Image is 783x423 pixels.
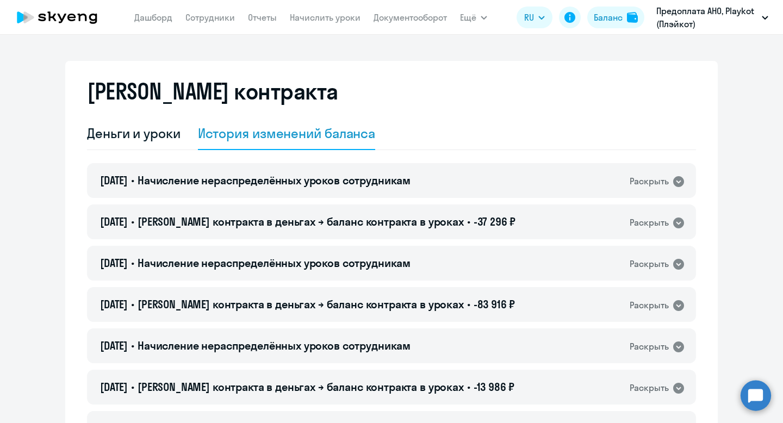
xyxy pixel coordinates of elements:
[467,297,470,311] span: •
[138,173,411,187] span: Начисление нераспределённых уроков сотрудникам
[138,297,464,311] span: [PERSON_NAME] контракта в деньгах → баланс контракта в уроках
[131,339,134,352] span: •
[630,257,669,271] div: Раскрыть
[185,12,235,23] a: Сотрудники
[100,380,128,394] span: [DATE]
[630,298,669,312] div: Раскрыть
[630,381,669,395] div: Раскрыть
[198,125,376,142] div: История изменений баланса
[100,173,128,187] span: [DATE]
[290,12,361,23] a: Начислить уроки
[138,339,411,352] span: Начисление нераспределённых уроков сотрудникам
[524,11,534,24] span: RU
[134,12,172,23] a: Дашборд
[138,215,464,228] span: [PERSON_NAME] контракта в деньгах → баланс контракта в уроках
[100,339,128,352] span: [DATE]
[87,78,338,104] h2: [PERSON_NAME] контракта
[587,7,644,28] button: Балансbalance
[248,12,277,23] a: Отчеты
[627,12,638,23] img: balance
[460,7,487,28] button: Ещё
[100,297,128,311] span: [DATE]
[630,216,669,229] div: Раскрыть
[131,215,134,228] span: •
[630,175,669,188] div: Раскрыть
[460,11,476,24] span: Ещё
[467,215,470,228] span: •
[131,256,134,270] span: •
[374,12,447,23] a: Документооборот
[467,380,470,394] span: •
[474,380,515,394] span: -13 986 ₽
[138,256,411,270] span: Начисление нераспределённых уроков сотрудникам
[131,380,134,394] span: •
[100,256,128,270] span: [DATE]
[474,215,516,228] span: -37 296 ₽
[100,215,128,228] span: [DATE]
[138,380,464,394] span: [PERSON_NAME] контракта в деньгах → баланс контракта в уроках
[474,297,515,311] span: -83 916 ₽
[630,340,669,353] div: Раскрыть
[131,173,134,187] span: •
[517,7,552,28] button: RU
[87,125,181,142] div: Деньги и уроки
[594,11,623,24] div: Баланс
[651,4,774,30] button: Предоплата АНО, Playkot (Плэйкот)
[656,4,757,30] p: Предоплата АНО, Playkot (Плэйкот)
[131,297,134,311] span: •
